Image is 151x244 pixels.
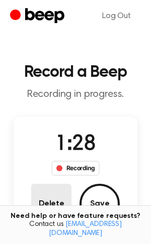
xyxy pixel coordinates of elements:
[80,184,120,224] button: Save Audio Record
[92,4,141,28] a: Log Out
[8,64,143,80] h1: Record a Beep
[31,184,71,224] button: Delete Audio Record
[8,88,143,101] p: Recording in progress.
[10,7,67,26] a: Beep
[51,161,100,176] div: Recording
[49,221,122,237] a: [EMAIL_ADDRESS][DOMAIN_NAME]
[55,134,96,155] span: 1:28
[6,220,145,238] span: Contact us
